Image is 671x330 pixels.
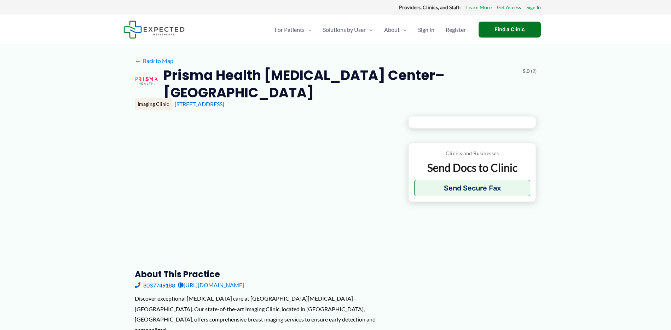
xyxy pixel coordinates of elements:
div: Imaging Clinic [135,98,172,110]
a: 8037749188 [135,280,175,290]
a: For PatientsMenu Toggle [269,17,317,42]
span: Solutions by User [323,17,366,42]
h3: About this practice [135,269,397,280]
span: About [384,17,400,42]
span: Menu Toggle [366,17,373,42]
p: Clinics and Businesses [414,149,531,158]
a: ←Back to Map [135,56,173,66]
span: ← [135,57,141,64]
span: Menu Toggle [400,17,407,42]
p: Send Docs to Clinic [414,161,531,175]
a: Register [440,17,472,42]
a: Sign In [526,3,541,12]
span: 5.0 [523,67,530,76]
a: Solutions by UserMenu Toggle [317,17,378,42]
span: Sign In [418,17,434,42]
button: Send Secure Fax [414,180,531,196]
img: Expected Healthcare Logo - side, dark font, small [123,21,185,39]
span: (2) [531,67,537,76]
a: Find a Clinic [479,22,541,38]
a: Learn More [466,3,492,12]
span: For Patients [275,17,305,42]
a: Get Access [497,3,521,12]
strong: Providers, Clinics, and Staff: [399,4,461,10]
span: Register [446,17,466,42]
a: [STREET_ADDRESS] [175,101,224,107]
a: AboutMenu Toggle [378,17,412,42]
span: Menu Toggle [305,17,312,42]
h2: Prisma Health [MEDICAL_DATA] Center–[GEOGRAPHIC_DATA] [163,67,517,102]
nav: Primary Site Navigation [269,17,472,42]
a: [URL][DOMAIN_NAME] [178,280,244,290]
a: Sign In [412,17,440,42]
